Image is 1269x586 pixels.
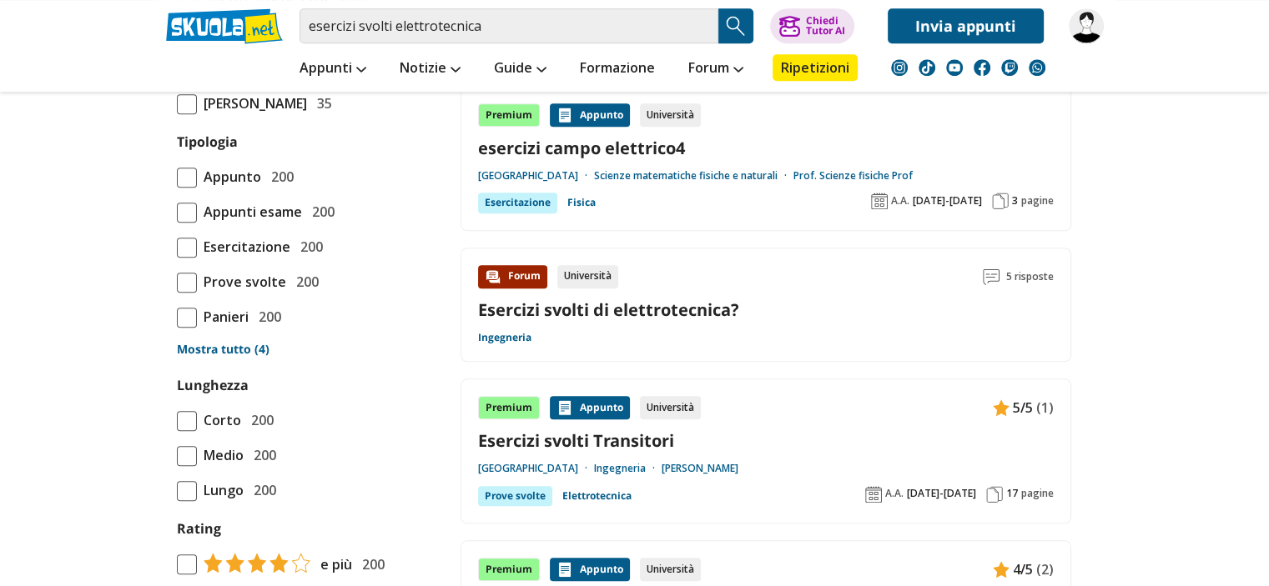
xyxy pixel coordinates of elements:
a: esercizi campo elettrico4 [478,137,1054,159]
a: Forum [684,54,748,84]
span: (1) [1036,397,1054,418]
a: [GEOGRAPHIC_DATA] [478,169,594,183]
div: Università [557,265,618,288]
a: Ripetizioni [773,54,858,81]
img: Appunti contenuto [556,399,573,416]
a: Mostra tutto (4) [177,341,417,358]
span: 17 [1006,487,1018,500]
span: 4/5 [1013,558,1033,580]
a: Esercizi svolti di elettrotecnica? [478,298,739,321]
div: Forum [478,265,547,288]
img: Forum contenuto [485,268,501,285]
img: Anno accademico [865,486,882,503]
span: 200 [252,306,281,328]
span: A.A. [885,487,904,500]
img: facebook [974,59,990,76]
div: Appunto [550,396,630,419]
span: [DATE]-[DATE] [907,487,976,500]
span: [PERSON_NAME] [197,93,307,114]
img: tasso di risposta 4+ [197,553,310,573]
div: Chiedi Tutor AI [805,16,844,36]
span: 200 [264,166,294,188]
a: Ingegneria [594,462,662,475]
button: ChiediTutor AI [770,8,854,43]
span: e più [314,553,352,575]
span: 5/5 [1013,397,1033,418]
span: 200 [244,409,274,431]
a: Appunti [295,54,370,84]
span: Corto [197,409,241,431]
img: Anno accademico [871,193,888,209]
div: Università [640,396,701,419]
span: Appunto [197,166,261,188]
span: 5 risposte [1006,265,1054,288]
div: Esercitazione [478,193,557,213]
div: Prove svolte [478,486,552,506]
img: Appunti contenuto [993,399,1010,416]
span: 200 [247,479,276,501]
a: Guide [490,54,551,84]
label: Rating [177,518,417,539]
img: Cerca appunti, riassunti o versioni [723,13,748,38]
a: [GEOGRAPHIC_DATA] [478,462,594,475]
div: Premium [478,396,540,419]
span: 200 [305,201,335,223]
span: Lungo [197,479,244,501]
span: pagine [1021,194,1054,208]
span: 200 [294,236,323,258]
img: Appunti contenuto [556,107,573,123]
img: Appunti contenuto [556,561,573,578]
span: [DATE]-[DATE] [913,194,982,208]
img: WhatsApp [1029,59,1045,76]
div: Appunto [550,558,630,581]
span: A.A. [891,194,909,208]
img: sinisi.flavia [1069,8,1104,43]
img: Appunti contenuto [993,561,1010,578]
input: Cerca appunti, riassunti o versioni [300,8,718,43]
img: Pagine [986,486,1003,503]
span: 35 [310,93,332,114]
a: Notizie [395,54,465,84]
span: 3 [1012,194,1018,208]
div: Appunto [550,103,630,127]
a: Scienze matematiche fisiche e naturali [594,169,793,183]
img: Pagine [992,193,1009,209]
div: Premium [478,558,540,581]
span: pagine [1021,487,1054,500]
img: youtube [946,59,963,76]
div: Università [640,558,701,581]
img: tiktok [919,59,935,76]
label: Lunghezza [177,376,249,394]
span: Appunti esame [197,201,302,223]
img: Commenti lettura [983,268,1000,285]
span: (2) [1036,558,1054,580]
a: Fisica [567,193,596,213]
img: instagram [891,59,908,76]
a: [PERSON_NAME] [662,462,738,475]
span: 200 [290,271,319,293]
a: Ingegneria [478,331,531,344]
span: 200 [247,444,276,466]
span: 200 [355,553,385,575]
div: Università [640,103,701,127]
a: Prof. Scienze fisiche Prof [793,169,913,183]
div: Premium [478,103,540,127]
img: twitch [1001,59,1018,76]
label: Tipologia [177,133,238,151]
span: Medio [197,444,244,466]
span: Esercitazione [197,236,290,258]
a: Invia appunti [888,8,1044,43]
a: Esercizi svolti Transitori [478,429,1054,452]
a: Formazione [576,54,659,84]
span: Panieri [197,306,249,328]
a: Elettrotecnica [562,486,632,506]
span: Prove svolte [197,271,286,293]
button: Search Button [718,8,753,43]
